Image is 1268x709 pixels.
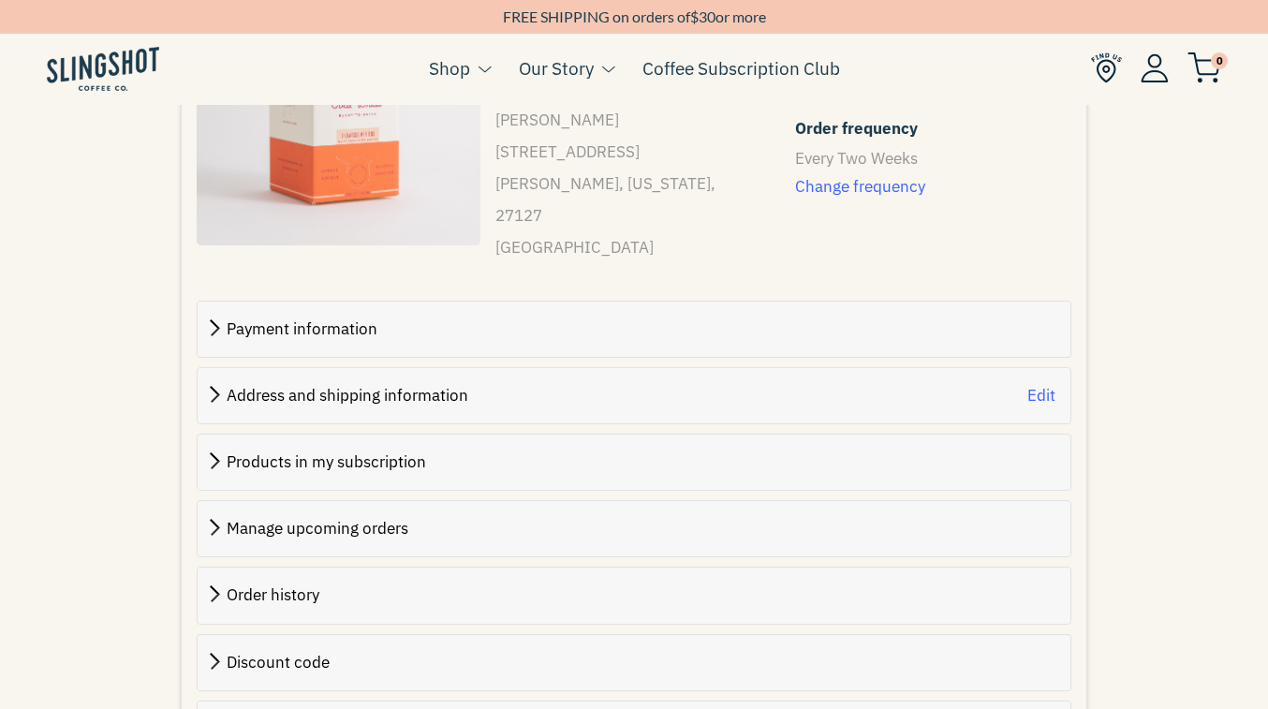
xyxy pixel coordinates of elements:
[795,142,1064,174] p: Every Two Weeks
[227,584,319,605] span: Order history
[1187,57,1221,80] a: 0
[1211,52,1228,69] span: 0
[227,385,468,406] span: Address and shipping information
[495,231,764,263] p: [GEOGRAPHIC_DATA]
[198,368,1070,423] div: Address and shipping informationEdit
[690,7,699,25] span: $
[1027,383,1055,408] button: Edit
[198,635,1070,690] div: Discount code
[227,652,330,672] span: Discount code
[519,54,594,82] a: Our Story
[227,518,408,539] span: Manage upcoming orders
[1091,52,1122,83] img: Find Us
[495,168,764,231] p: [PERSON_NAME], [US_STATE], 27127
[795,174,1064,199] span: Change frequency
[1141,53,1169,82] img: Account
[1187,52,1221,83] img: cart
[227,318,377,339] span: Payment information
[495,136,764,168] p: [STREET_ADDRESS]
[699,7,715,25] span: 30
[495,104,764,136] p: [PERSON_NAME]
[198,435,1070,490] div: Products in my subscription
[198,568,1070,623] div: Order history
[227,451,426,472] span: Products in my subscription
[795,116,1064,141] span: Order frequency
[429,54,470,82] a: Shop
[198,302,1070,357] div: Payment information
[198,501,1070,556] div: Manage upcoming orders
[642,54,840,82] a: Coffee Subscription Club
